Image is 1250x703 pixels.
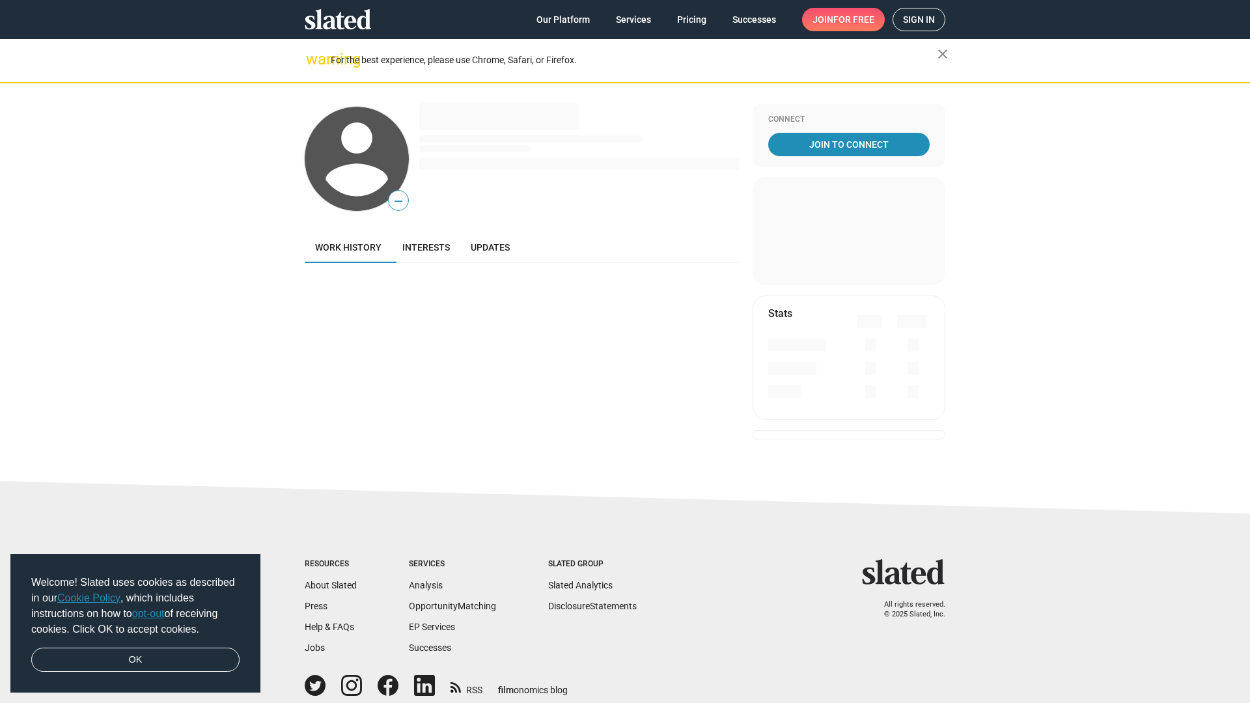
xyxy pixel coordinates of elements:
[768,115,930,125] div: Connect
[870,600,945,619] p: All rights reserved. © 2025 Slated, Inc.
[305,559,357,570] div: Resources
[306,51,322,67] mat-icon: warning
[526,8,600,31] a: Our Platform
[768,133,930,156] a: Join To Connect
[616,8,651,31] span: Services
[536,8,590,31] span: Our Platform
[402,242,450,253] span: Interests
[771,133,927,156] span: Join To Connect
[305,601,327,611] a: Press
[548,580,613,590] a: Slated Analytics
[31,648,240,672] a: dismiss cookie message
[498,674,568,696] a: filmonomics blog
[392,232,460,263] a: Interests
[802,8,885,31] a: Joinfor free
[409,622,455,632] a: EP Services
[722,8,786,31] a: Successes
[389,193,408,210] span: —
[305,622,354,632] a: Help & FAQs
[331,51,937,69] div: For the best experience, please use Chrome, Safari, or Firefox.
[305,642,325,653] a: Jobs
[409,580,443,590] a: Analysis
[451,676,482,696] a: RSS
[315,242,382,253] span: Work history
[10,554,260,693] div: cookieconsent
[548,601,637,611] a: DisclosureStatements
[677,8,706,31] span: Pricing
[732,8,776,31] span: Successes
[667,8,717,31] a: Pricing
[833,8,874,31] span: for free
[409,642,451,653] a: Successes
[498,685,514,695] span: film
[305,232,392,263] a: Work history
[768,307,792,320] mat-card-title: Stats
[548,559,637,570] div: Slated Group
[812,8,874,31] span: Join
[132,608,165,619] a: opt-out
[57,592,120,603] a: Cookie Policy
[409,559,496,570] div: Services
[305,580,357,590] a: About Slated
[935,46,951,62] mat-icon: close
[605,8,661,31] a: Services
[409,601,496,611] a: OpportunityMatching
[903,8,935,31] span: Sign in
[31,575,240,637] span: Welcome! Slated uses cookies as described in our , which includes instructions on how to of recei...
[471,242,510,253] span: Updates
[893,8,945,31] a: Sign in
[460,232,520,263] a: Updates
